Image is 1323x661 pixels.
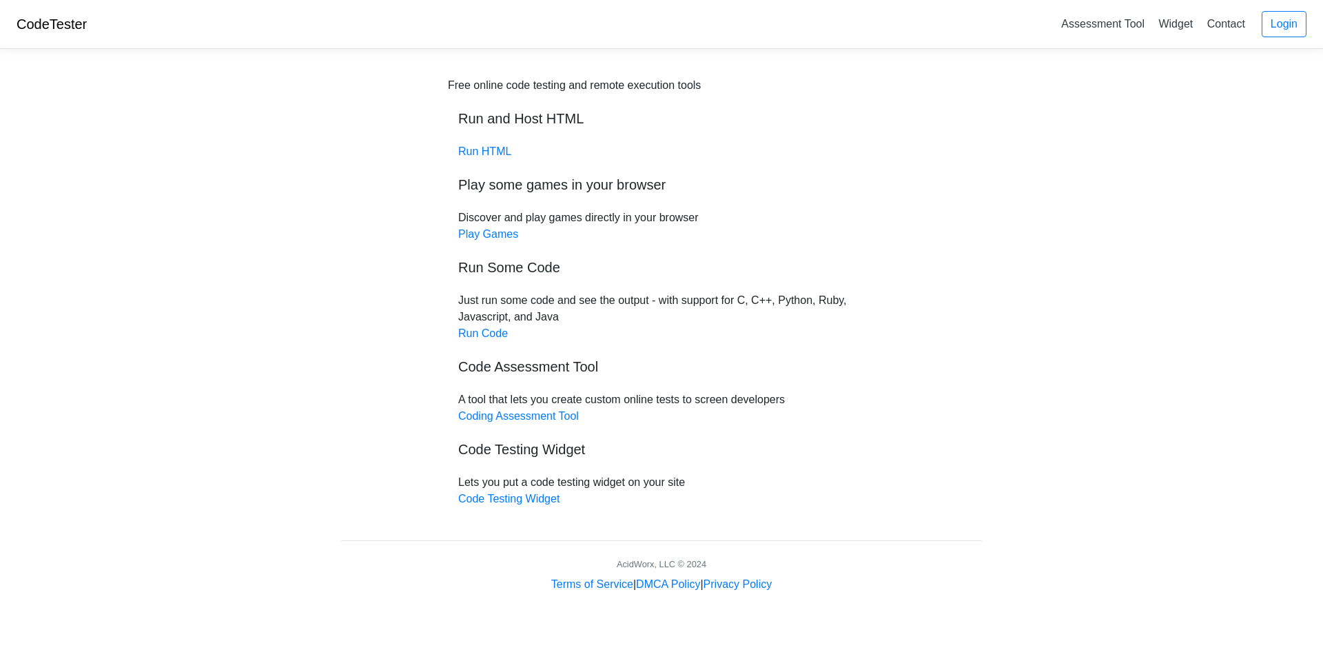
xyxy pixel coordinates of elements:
[551,576,772,593] div: | |
[17,17,87,32] a: CodeTester
[458,228,518,240] a: Play Games
[1262,11,1306,37] a: Login
[617,558,706,571] div: AcidWorx, LLC © 2024
[458,110,865,127] h5: Run and Host HTML
[704,578,772,590] a: Privacy Policy
[448,77,875,507] div: Discover and play games directly in your browser Just run some code and see the output - with sup...
[458,358,865,375] h5: Code Assessment Tool
[458,493,560,505] a: Code Testing Widget
[458,441,865,458] h5: Code Testing Widget
[636,578,700,590] a: DMCA Policy
[458,176,865,193] h5: Play some games in your browser
[551,578,633,590] a: Terms of Service
[1153,12,1198,35] a: Widget
[458,259,865,276] h5: Run Some Code
[448,77,701,94] div: Free online code testing and remote execution tools
[458,410,579,422] a: Coding Assessment Tool
[458,145,511,157] a: Run HTML
[1202,12,1251,35] a: Contact
[458,327,508,339] a: Run Code
[1056,12,1150,35] a: Assessment Tool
